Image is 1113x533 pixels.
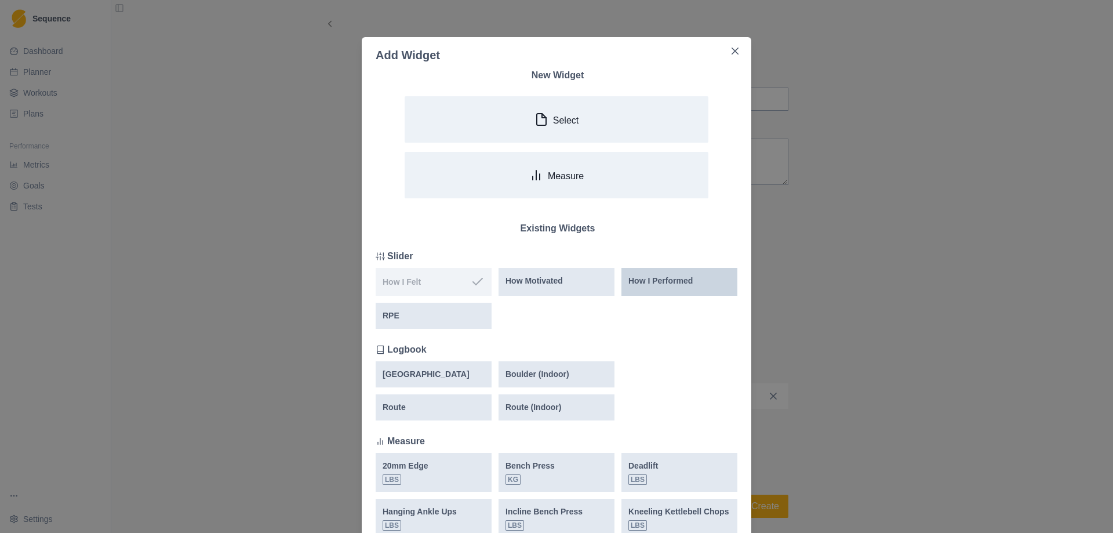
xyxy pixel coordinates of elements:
[553,115,579,126] p: Select
[383,401,406,414] p: Route
[383,506,457,518] p: Hanging Ankle Ups
[628,275,693,287] p: How I Performed
[383,368,470,380] p: [GEOGRAPHIC_DATA]
[378,68,737,82] p: New Widget
[405,96,708,143] button: Select
[387,434,425,448] p: Measure
[383,520,401,531] span: lbs
[387,343,427,357] p: Logbook
[405,152,708,198] button: Measure
[362,37,751,64] header: Add Widget
[383,276,421,288] p: How I Felt
[726,42,744,60] button: Close
[387,249,413,263] p: Slider
[383,460,428,472] p: 20mm Edge
[505,520,524,531] span: lbs
[505,506,583,518] p: Incline Bench Press
[628,474,647,485] span: lbs
[628,460,658,472] p: Deadlift
[505,401,561,414] p: Route (Indoor)
[383,310,399,322] p: RPE
[548,171,584,182] p: Measure
[505,368,569,380] p: Boulder (Indoor)
[505,275,563,287] p: How Motivated
[505,460,555,472] p: Bench Press
[628,520,647,531] span: lbs
[628,506,729,518] p: Kneeling Kettlebell Chops
[378,222,737,235] p: Existing Widgets
[505,474,521,485] span: kg
[383,474,401,485] span: lbs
